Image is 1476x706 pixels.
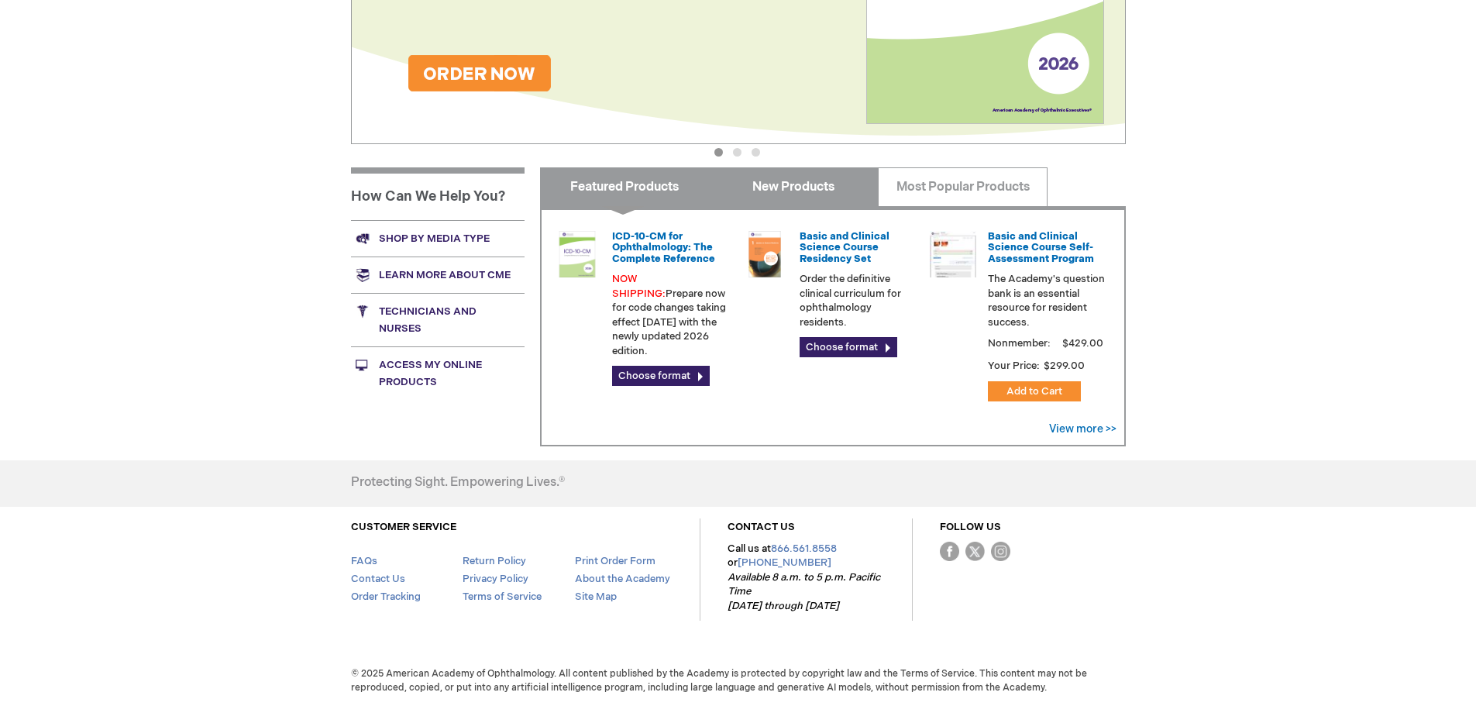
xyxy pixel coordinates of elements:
[351,220,525,257] a: Shop by media type
[800,230,889,265] a: Basic and Clinical Science Course Residency Set
[940,542,959,561] img: Facebook
[351,346,525,400] a: Access My Online Products
[988,230,1094,265] a: Basic and Clinical Science Course Self-Assessment Program
[463,591,542,603] a: Terms of Service
[612,272,730,358] p: Prepare now for code changes taking effect [DATE] with the newly updated 2026 edition.
[800,337,897,357] a: Choose format
[728,542,885,614] p: Call us at or
[540,167,710,206] a: Featured Products
[1049,422,1116,436] a: View more >>
[988,381,1081,401] button: Add to Cart
[741,231,788,277] img: 02850963u_47.png
[463,555,526,567] a: Return Policy
[575,591,617,603] a: Site Map
[988,272,1106,329] p: The Academy's question bank is an essential resource for resident success.
[733,148,741,157] button: 2 of 3
[351,591,421,603] a: Order Tracking
[351,257,525,293] a: Learn more about CME
[728,521,795,533] a: CONTACT US
[612,366,710,386] a: Choose format
[940,521,1001,533] a: FOLLOW US
[709,167,879,206] a: New Products
[351,476,565,490] h4: Protecting Sight. Empowering Lives.®
[1042,360,1087,372] span: $299.00
[554,231,600,277] img: 0120008u_42.png
[728,571,880,612] em: Available 8 a.m. to 5 p.m. Pacific Time [DATE] through [DATE]
[1060,337,1106,350] span: $429.00
[351,573,405,585] a: Contact Us
[878,167,1048,206] a: Most Popular Products
[930,231,976,277] img: bcscself_20.jpg
[339,667,1137,694] span: © 2025 American Academy of Ophthalmology. All content published by the Academy is protected by co...
[988,334,1051,353] strong: Nonmember:
[612,273,666,300] font: NOW SHIPPING:
[351,521,456,533] a: CUSTOMER SERVICE
[575,555,655,567] a: Print Order Form
[965,542,985,561] img: Twitter
[575,573,670,585] a: About the Academy
[612,230,715,265] a: ICD-10-CM for Ophthalmology: The Complete Reference
[351,167,525,220] h1: How Can We Help You?
[800,272,917,329] p: Order the definitive clinical curriculum for ophthalmology residents.
[1006,385,1062,398] span: Add to Cart
[771,542,837,555] a: 866.561.8558
[351,555,377,567] a: FAQs
[463,573,528,585] a: Privacy Policy
[988,360,1040,372] strong: Your Price:
[991,542,1010,561] img: instagram
[738,556,831,569] a: [PHONE_NUMBER]
[714,148,723,157] button: 1 of 3
[752,148,760,157] button: 3 of 3
[351,293,525,346] a: Technicians and nurses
